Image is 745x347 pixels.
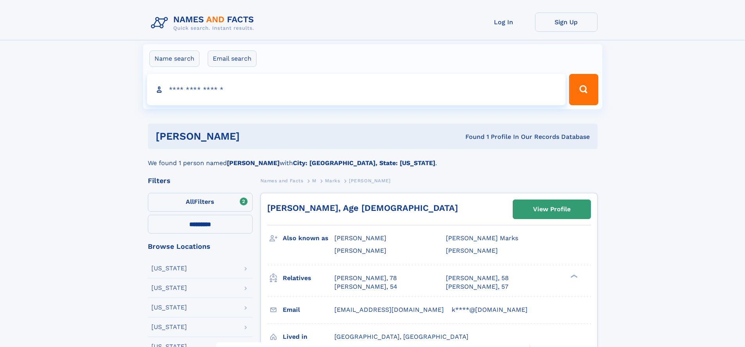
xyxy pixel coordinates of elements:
div: Found 1 Profile In Our Records Database [352,133,590,141]
div: We found 1 person named with . [148,149,598,168]
a: Marks [325,176,340,185]
img: Logo Names and Facts [148,13,260,34]
a: View Profile [513,200,591,219]
div: [US_STATE] [151,304,187,311]
div: Browse Locations [148,243,253,250]
div: ❯ [569,273,578,279]
h3: Also known as [283,232,334,245]
a: [PERSON_NAME], 78 [334,274,397,282]
span: [GEOGRAPHIC_DATA], [GEOGRAPHIC_DATA] [334,333,469,340]
div: [US_STATE] [151,265,187,271]
b: [PERSON_NAME] [227,159,280,167]
b: City: [GEOGRAPHIC_DATA], State: [US_STATE] [293,159,435,167]
span: M [312,178,316,183]
a: [PERSON_NAME], 57 [446,282,508,291]
a: M [312,176,316,185]
span: All [186,198,194,205]
span: [PERSON_NAME] [334,234,386,242]
div: [US_STATE] [151,324,187,330]
span: [PERSON_NAME] [349,178,391,183]
span: [PERSON_NAME] Marks [446,234,518,242]
h3: Lived in [283,330,334,343]
span: [EMAIL_ADDRESS][DOMAIN_NAME] [334,306,444,313]
label: Email search [208,50,257,67]
span: [PERSON_NAME] [334,247,386,254]
label: Name search [149,50,199,67]
a: Sign Up [535,13,598,32]
a: [PERSON_NAME], Age [DEMOGRAPHIC_DATA] [267,203,458,213]
input: search input [147,74,566,105]
h1: [PERSON_NAME] [156,131,353,141]
label: Filters [148,193,253,212]
button: Search Button [569,74,598,105]
a: [PERSON_NAME], 58 [446,274,509,282]
span: Marks [325,178,340,183]
div: View Profile [533,200,571,218]
div: Filters [148,177,253,184]
div: [US_STATE] [151,285,187,291]
a: [PERSON_NAME], 54 [334,282,397,291]
h3: Relatives [283,271,334,285]
a: Log In [472,13,535,32]
a: Names and Facts [260,176,303,185]
span: [PERSON_NAME] [446,247,498,254]
h3: Email [283,303,334,316]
